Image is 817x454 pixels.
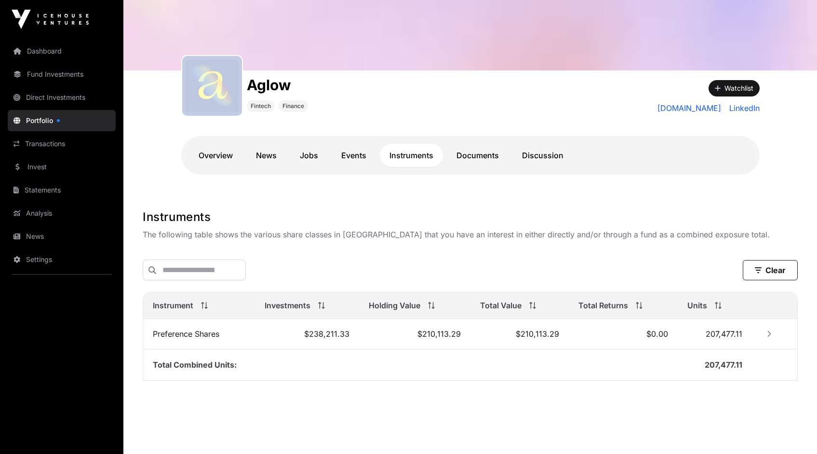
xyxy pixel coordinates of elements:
span: Investments [265,300,310,311]
a: Jobs [290,144,328,167]
a: [DOMAIN_NAME] [657,102,722,114]
button: Watchlist [709,80,760,96]
a: Documents [447,144,509,167]
a: Direct Investments [8,87,116,108]
a: Statements [8,179,116,201]
td: $210,113.29 [359,319,470,349]
button: Clear [743,260,798,280]
a: Settings [8,249,116,270]
a: Overview [189,144,242,167]
button: Row Collapsed [762,326,777,342]
td: $0.00 [569,319,678,349]
a: News [8,226,116,247]
a: Events [332,144,376,167]
a: Invest [8,156,116,178]
span: 207,477.11 [706,329,742,339]
a: Instruments [380,144,443,167]
span: Total Returns [578,300,628,311]
span: Units [687,300,707,311]
span: Total Value [480,300,522,311]
span: Fintech [251,102,271,110]
a: News [246,144,286,167]
a: LinkedIn [725,102,760,114]
img: Icehouse Ventures Logo [12,10,89,29]
img: 1682573072241.jpeg [186,60,238,112]
h1: Instruments [143,209,798,225]
span: 207,477.11 [705,360,742,370]
a: Transactions [8,133,116,154]
a: Discussion [512,144,573,167]
a: Portfolio [8,110,116,131]
nav: Tabs [189,144,752,167]
span: Total Combined Units: [153,360,237,370]
td: $238,211.33 [255,319,359,349]
iframe: Chat Widget [769,408,817,454]
span: Instrument [153,300,193,311]
a: Fund Investments [8,64,116,85]
td: $210,113.29 [470,319,569,349]
a: Analysis [8,203,116,224]
span: Holding Value [369,300,420,311]
p: The following table shows the various share classes in [GEOGRAPHIC_DATA] that you have an interes... [143,229,798,240]
h1: Aglow [247,76,308,94]
td: Preference Shares [143,319,255,349]
a: Dashboard [8,41,116,62]
span: Finance [282,102,304,110]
